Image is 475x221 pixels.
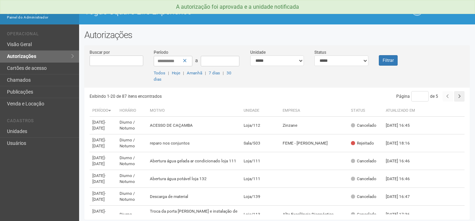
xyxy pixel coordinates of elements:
a: 7 dias [209,71,220,75]
span: a [195,58,198,63]
a: Hoje [172,71,180,75]
li: Operacional [7,31,74,39]
td: [DATE] [90,152,117,170]
th: Unidade [241,105,279,117]
span: Página de 5 [396,94,438,99]
span: | [168,71,169,75]
td: [DATE] 18:16 [383,134,421,152]
span: | [223,71,224,75]
td: [DATE] 16:46 [383,152,421,170]
h2: Autorizações [84,30,470,40]
td: Loja/112 [241,117,279,134]
td: ACESSO DE CAÇAMBA [147,117,241,134]
td: [DATE] 16:47 [383,188,421,206]
span: | [205,71,206,75]
td: FEME - [PERSON_NAME] [280,134,348,152]
th: Motivo [147,105,241,117]
td: [DATE] [90,117,117,134]
td: Diurno / Noturno [117,117,147,134]
th: Horário [117,105,147,117]
li: Cadastros [7,118,74,126]
td: [DATE] 16:45 [383,117,421,134]
td: Diurno / Noturno [117,170,147,188]
th: Período [90,105,117,117]
div: Cancelado [351,194,376,200]
div: Cancelado [351,123,376,128]
td: reparo nos conjuntos [147,134,241,152]
div: Cancelado [351,212,376,218]
td: [DATE] 16:46 [383,170,421,188]
td: Diurno / Noturno [117,152,147,170]
td: Sala/503 [241,134,279,152]
label: Período [154,49,168,56]
td: [DATE] [90,170,117,188]
td: [DATE] [90,188,117,206]
td: Loja/111 [241,152,279,170]
label: Unidade [250,49,266,56]
label: Buscar por [90,49,110,56]
th: Atualizado em [383,105,421,117]
td: Zinzane [280,117,348,134]
div: Painel do Administrador [7,14,74,21]
td: Loja/139 [241,188,279,206]
th: Status [348,105,383,117]
div: Exibindo 1-20 de 87 itens encontrados [90,91,277,102]
td: Abertura água gelada ar condicionado loja 111 [147,152,241,170]
td: Descarga de material [147,188,241,206]
a: Todos [154,71,165,75]
label: Status [314,49,326,56]
td: Diurno / Noturno [117,134,147,152]
h1: Vogue Square Life Experience [84,7,272,16]
td: Diurno / Noturno [117,188,147,206]
div: Cancelado [351,158,376,164]
td: Loja/111 [241,170,279,188]
a: Amanhã [187,71,202,75]
td: Abertura água potável loja 132 [147,170,241,188]
span: | [183,71,184,75]
button: Filtrar [379,55,398,66]
div: Cancelado [351,176,376,182]
div: Rejeitado [351,140,374,146]
th: Empresa [280,105,348,117]
td: [DATE] [90,134,117,152]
